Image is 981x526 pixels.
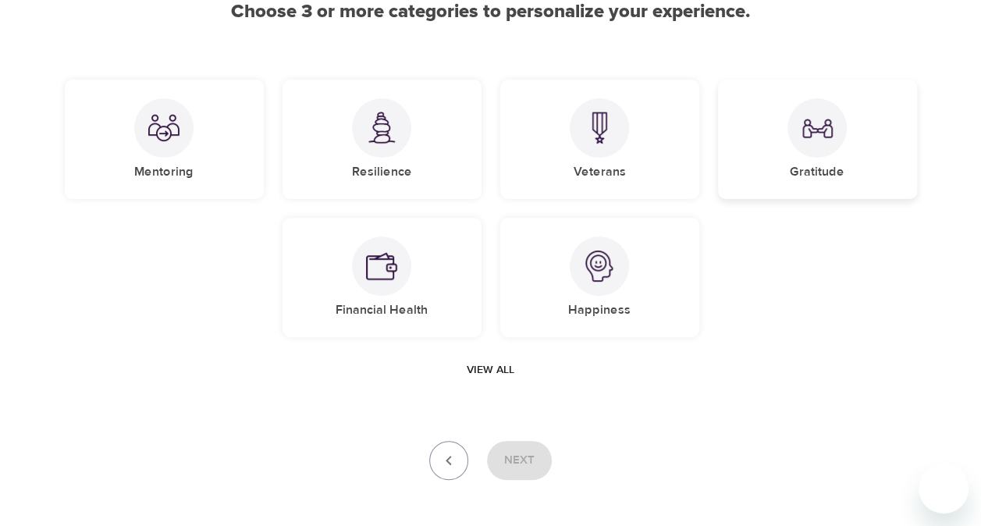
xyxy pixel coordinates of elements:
div: VeteransVeterans [500,80,699,199]
h5: Gratitude [790,164,844,180]
h2: Choose 3 or more categories to personalize your experience. [65,1,917,23]
div: MentoringMentoring [65,80,264,199]
h5: Resilience [352,164,412,180]
h5: Veterans [574,164,626,180]
iframe: Button to launch messaging window [919,464,969,514]
img: Resilience [366,112,397,144]
span: View all [467,361,514,380]
img: Mentoring [148,112,179,144]
img: Gratitude [802,112,833,144]
h5: Financial Health [336,302,428,318]
h5: Mentoring [134,164,194,180]
img: Happiness [584,251,615,282]
button: View all [460,356,521,385]
div: ResilienceResilience [283,80,482,199]
div: Financial HealthFinancial Health [283,218,482,337]
h5: Happiness [568,302,631,318]
img: Financial Health [366,251,397,282]
div: HappinessHappiness [500,218,699,337]
div: GratitudeGratitude [718,80,917,199]
img: Veterans [584,112,615,144]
